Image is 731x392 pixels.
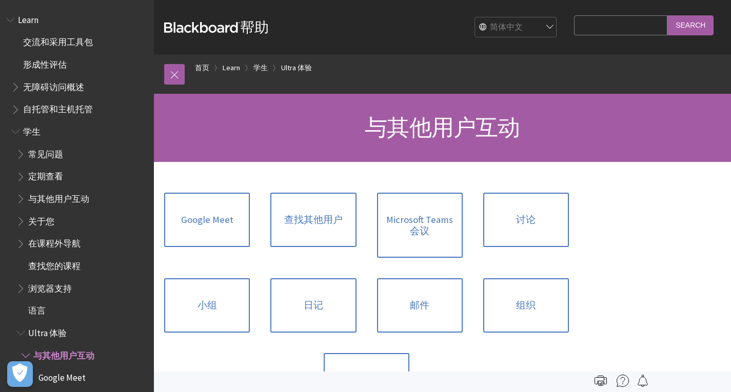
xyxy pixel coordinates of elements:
[164,278,250,333] a: 小组
[270,278,356,333] a: 日记
[28,324,67,338] span: Ultra 体验
[28,235,81,249] span: 在课程外导航
[28,168,63,182] span: 定期查看
[667,15,714,35] input: Search
[23,78,84,92] span: 无障碍访问概述
[195,61,209,74] a: 首页
[28,213,54,226] span: 关于您
[28,257,81,271] span: 查找您的课程
[637,375,649,387] img: Follow this page
[595,375,607,387] img: Print
[617,375,629,387] img: More help
[28,190,89,204] span: 与其他用户互动
[23,101,93,115] span: 自托管和主机托管
[7,361,33,387] button: Open Preferences
[377,278,463,333] a: 邮件
[33,347,94,361] span: 与其他用户互动
[23,123,41,137] span: 学生
[164,22,240,33] strong: Blackboard
[38,369,86,383] span: Google Meet
[28,302,46,316] span: 语言
[23,34,93,48] span: 交流和采用工具包
[377,193,463,258] a: Microsoft Teams 会议
[23,56,67,70] span: 形成性评估
[365,113,520,141] span: 与其他用户互动
[475,17,557,38] select: Site Language Selector
[270,193,356,247] a: 查找其他用户
[164,193,250,247] a: Google Meet
[253,61,268,74] a: 学生
[281,61,312,74] a: Ultra 体验
[28,146,63,159] span: 常见问题
[28,280,72,294] span: 浏览器支持
[483,193,569,247] a: 讨论
[223,61,240,74] a: Learn
[18,11,38,25] span: Learn
[164,18,269,36] a: Blackboard帮助
[483,278,569,333] a: 组织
